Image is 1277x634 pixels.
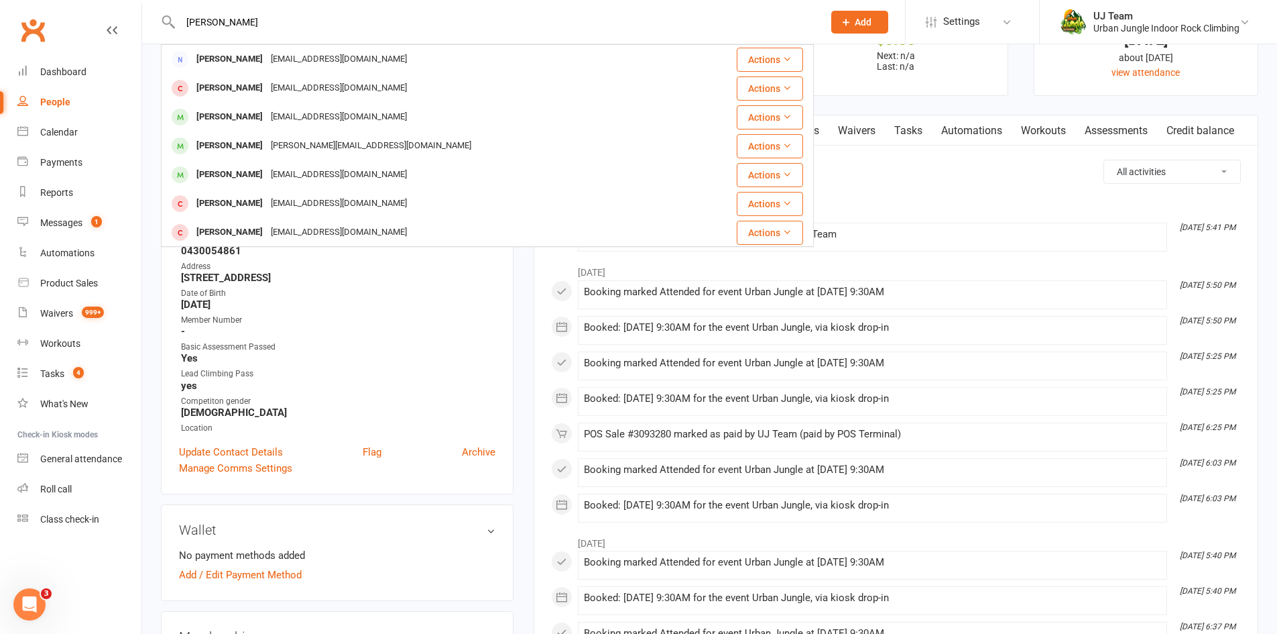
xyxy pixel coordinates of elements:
div: [PERSON_NAME] [192,136,267,156]
i: [DATE] 6:37 PM [1180,622,1235,631]
div: Messages [40,217,82,228]
div: Booked: [DATE] 9:30AM for the event Urban Jungle, via kiosk drop-in [584,393,1161,405]
div: Reports [40,187,73,198]
a: Roll call [17,474,141,505]
i: [DATE] 5:40 PM [1180,551,1235,560]
a: Product Sales [17,268,141,299]
a: Workouts [17,329,141,359]
a: Clubworx [16,13,50,47]
div: [PERSON_NAME] [192,223,267,242]
div: UJ Team [1093,10,1239,22]
div: [PERSON_NAME] [192,107,267,127]
i: [DATE] 5:50 PM [1180,316,1235,325]
div: Calendar [40,127,78,138]
a: Messages 1 [17,208,141,238]
i: [DATE] 5:40 PM [1180,586,1235,596]
strong: 0430054861 [181,245,495,257]
img: thumb_image1578111135.png [1060,9,1087,36]
a: Automations [17,238,141,268]
a: Update Contact Details [179,444,283,460]
div: [EMAIL_ADDRESS][DOMAIN_NAME] [267,165,411,184]
div: General attendance [40,454,122,464]
span: 4 [73,367,84,378]
div: [EMAIL_ADDRESS][DOMAIN_NAME] [267,194,411,213]
i: [DATE] 5:25 PM [1180,387,1235,397]
div: Casual entry was added to [PERSON_NAME] by UJ Team [584,229,1161,240]
div: Location [181,422,495,435]
div: [EMAIL_ADDRESS][DOMAIN_NAME] [267,107,411,127]
i: [DATE] 5:25 PM [1180,352,1235,361]
a: Credit balance [1157,115,1243,146]
div: [DATE] [1046,33,1245,47]
a: Class kiosk mode [17,505,141,535]
button: Actions [737,192,803,216]
div: $0.00 [796,33,995,47]
div: [EMAIL_ADDRESS][DOMAIN_NAME] [267,50,411,69]
button: Actions [737,76,803,101]
a: What's New [17,389,141,419]
button: Add [831,11,888,34]
strong: [STREET_ADDRESS] [181,272,495,284]
div: about [DATE] [1046,50,1245,65]
div: Automations [40,248,95,258]
a: Tasks [885,115,932,146]
a: view attendance [1111,67,1180,78]
div: POS Sale #3093280 marked as paid by UJ Team (paid by POS Terminal) [584,429,1161,440]
a: General attendance kiosk mode [17,444,141,474]
div: Basic Assessment Passed [181,341,495,354]
div: Date of Birth [181,287,495,300]
div: Address [181,260,495,273]
i: [DATE] 6:03 PM [1180,494,1235,503]
div: Booking marked Attended for event Urban Jungle at [DATE] 9:30AM [584,286,1161,298]
strong: Yes [181,352,495,364]
span: 3 [41,588,52,599]
a: Dashboard [17,57,141,87]
a: Waivers [829,115,885,146]
a: Flag [363,444,381,460]
div: Urban Jungle Indoor Rock Climbing [1093,22,1239,34]
a: Automations [932,115,1012,146]
div: Booked: [DATE] 9:30AM for the event Urban Jungle, via kiosk drop-in [584,322,1161,333]
button: Actions [737,48,803,72]
div: Waivers [40,308,73,319]
strong: [DATE] [181,299,495,311]
button: Actions [737,221,803,245]
h3: Activity [551,160,1241,180]
button: Actions [737,163,803,187]
a: Waivers 999+ [17,299,141,329]
span: 999+ [82,307,104,318]
a: Reports [17,178,141,208]
div: Tasks [40,368,64,379]
div: Booking marked Attended for event Urban Jungle at [DATE] 9:30AM [584,358,1161,369]
input: Search... [176,13,814,32]
li: No payment methods added [179,547,495,564]
a: Assessments [1075,115,1157,146]
div: What's New [40,399,88,409]
div: [EMAIL_ADDRESS][DOMAIN_NAME] [267,223,411,242]
a: People [17,87,141,117]
div: Dashboard [40,66,86,77]
h3: Wallet [179,523,495,537]
button: Actions [737,134,803,158]
li: [DATE] [551,529,1241,551]
div: Workouts [40,338,80,349]
div: Payments [40,157,82,168]
i: [DATE] 5:50 PM [1180,280,1235,290]
div: Member Number [181,314,495,327]
li: This Month [551,201,1241,223]
a: Workouts [1012,115,1075,146]
a: Archive [462,444,495,460]
div: [PERSON_NAME] [192,194,267,213]
li: [DATE] [551,258,1241,280]
div: [PERSON_NAME] [192,50,267,69]
i: [DATE] 6:25 PM [1180,423,1235,432]
strong: [DEMOGRAPHIC_DATA] [181,407,495,419]
button: Actions [737,105,803,129]
a: Manage Comms Settings [179,460,292,476]
div: [PERSON_NAME][EMAIL_ADDRESS][DOMAIN_NAME] [267,136,475,156]
span: Add [855,17,871,28]
div: Booking marked Attended for event Urban Jungle at [DATE] 9:30AM [584,557,1161,568]
div: Class check-in [40,514,99,525]
div: [PERSON_NAME] [192,165,267,184]
div: Competiton gender [181,395,495,408]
